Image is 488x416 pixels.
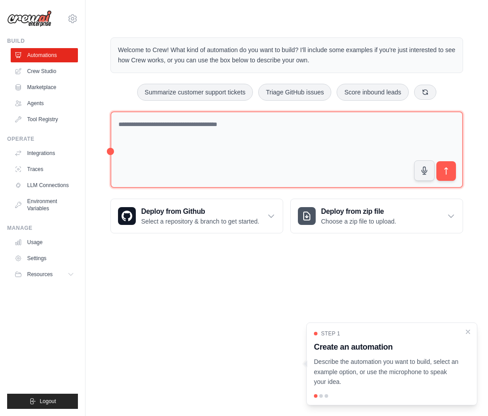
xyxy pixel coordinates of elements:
a: Crew Studio [11,64,78,78]
a: Automations [11,48,78,62]
div: Manage [7,224,78,232]
h3: Deploy from zip file [321,206,396,217]
a: Marketplace [11,80,78,94]
button: Resources [11,267,78,281]
p: Choose a zip file to upload. [321,217,396,226]
a: Settings [11,251,78,265]
a: Integrations [11,146,78,160]
div: Operate [7,135,78,143]
a: Agents [11,96,78,110]
img: Logo [7,10,52,27]
div: Build [7,37,78,45]
p: Describe the automation you want to build, select an example option, or use the microphone to spe... [314,357,459,387]
a: Tool Registry [11,112,78,126]
h3: Deploy from Github [141,206,259,217]
a: Traces [11,162,78,176]
a: Environment Variables [11,194,78,216]
button: Summarize customer support tickets [137,84,253,101]
button: Logout [7,394,78,409]
a: LLM Connections [11,178,78,192]
button: Score inbound leads [337,84,409,101]
span: Step 1 [321,330,340,337]
button: Close walkthrough [464,328,472,335]
span: Logout [40,398,56,405]
iframe: Chat Widget [443,373,488,416]
span: Resources [27,271,53,278]
a: Usage [11,235,78,249]
p: Select a repository & branch to get started. [141,217,259,226]
h3: Create an automation [314,341,459,353]
div: Widget de chat [443,373,488,416]
p: Welcome to Crew! What kind of automation do you want to build? I'll include some examples if you'... [118,45,455,65]
button: Triage GitHub issues [258,84,331,101]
